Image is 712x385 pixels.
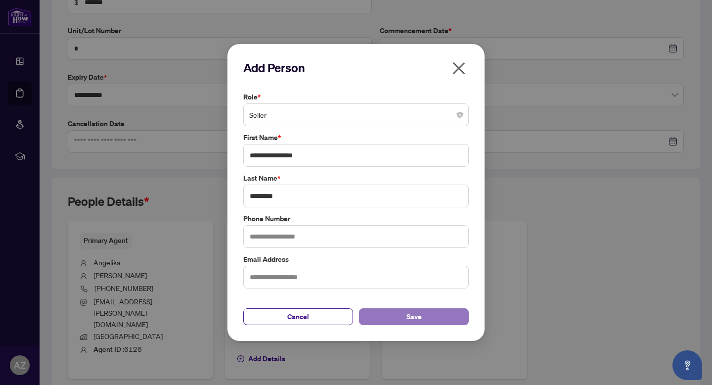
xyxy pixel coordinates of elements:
button: Cancel [243,308,353,325]
span: Save [406,309,422,325]
span: close-circle [457,112,463,118]
button: Open asap [672,350,702,380]
span: close [451,60,467,76]
span: Cancel [287,309,309,325]
h2: Add Person [243,60,469,76]
label: Role [243,92,469,102]
label: First Name [243,132,469,143]
label: Phone Number [243,213,469,224]
span: Seller [249,105,463,124]
label: Email Address [243,254,469,265]
button: Save [359,308,469,325]
label: Last Name [243,173,469,184]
